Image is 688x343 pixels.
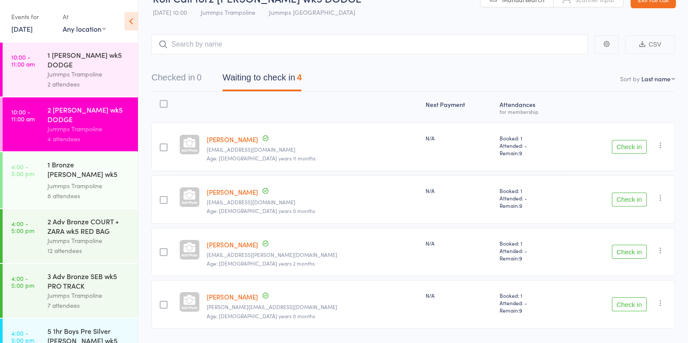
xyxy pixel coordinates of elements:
div: 2 [PERSON_NAME] wk5 DODGE [47,105,131,124]
a: [PERSON_NAME] [207,135,258,144]
time: 4:00 - 5:00 pm [11,275,34,289]
span: Remain: [500,149,565,157]
button: Checked in0 [151,68,201,91]
span: [DATE] 10:00 [153,8,187,17]
div: Atten­dances [496,96,569,119]
div: 3 Adv Bronze SEB wk5 PRO TRACK [47,271,131,290]
span: Attended: - [500,142,565,149]
div: 0 [197,73,201,82]
span: Age: [DEMOGRAPHIC_DATA] years 2 months [207,260,315,267]
span: Attended: - [500,194,565,202]
div: 4 attendees [47,134,131,144]
div: N/A [426,240,493,247]
button: Check in [612,297,647,311]
div: N/A [426,134,493,142]
div: Jummps Trampoline [47,236,131,246]
span: 9 [519,202,522,209]
div: 1 [PERSON_NAME] wk5 DODGE [47,50,131,69]
a: 10:00 -11:00 am1 [PERSON_NAME] wk5 DODGEJummps Trampoline2 attendees [3,43,138,97]
a: 4:00 -5:00 pm1 Bronze [PERSON_NAME] wk5 BAG DODGEJummps Trampoline8 attendees [3,152,138,208]
label: Sort by [620,74,640,83]
span: Booked: 1 [500,292,565,299]
span: Age: [DEMOGRAPHIC_DATA] years 0 months [207,207,315,214]
small: monika.b.mcintosh@gmail.com [207,252,419,258]
span: Jummps [GEOGRAPHIC_DATA] [269,8,355,17]
time: 4:00 - 5:00 pm [11,220,34,234]
span: Attended: - [500,299,565,306]
div: 12 attendees [47,246,131,256]
span: Remain: [500,202,565,209]
a: 4:00 -5:00 pm2 Adv Bronze COURT + ZARA wk5 RED BAGJummps Trampoline12 attendees [3,209,138,263]
a: 4:00 -5:00 pm3 Adv Bronze SEB wk5 PRO TRACKJummps Trampoline7 attendees [3,264,138,318]
div: Jummps Trampoline [47,290,131,300]
a: [PERSON_NAME] [207,292,258,301]
span: 9 [519,254,522,262]
div: Any location [63,24,106,33]
span: Booked: 1 [500,134,565,142]
a: [PERSON_NAME] [207,240,258,249]
button: Waiting to check in4 [222,68,302,91]
span: Age: [DEMOGRAPHIC_DATA] years 0 months [207,312,315,320]
span: Remain: [500,306,565,314]
span: Booked: 1 [500,240,565,247]
span: 9 [519,306,522,314]
time: 10:00 - 11:00 am [11,53,35,67]
div: N/A [426,187,493,194]
small: ezoing@gmail.com [207,199,419,205]
div: Jummps Trampoline [47,124,131,134]
span: Booked: 1 [500,187,565,194]
div: Jummps Trampoline [47,181,131,191]
div: 2 Adv Bronze COURT + ZARA wk5 RED BAG [47,216,131,236]
button: Check in [612,140,647,154]
div: Events for [11,10,54,24]
button: Check in [612,193,647,206]
button: CSV [625,35,675,54]
div: 2 attendees [47,79,131,89]
button: Check in [612,245,647,259]
small: hannahkcarbone@gmail.com [207,147,419,153]
span: 9 [519,149,522,157]
div: Jummps Trampoline [47,69,131,79]
time: 4:00 - 5:00 pm [11,163,34,177]
input: Search by name [151,34,588,54]
a: [DATE] [11,24,33,33]
span: Age: [DEMOGRAPHIC_DATA] years 11 months [207,154,315,162]
div: Next Payment [422,96,496,119]
span: Remain: [500,254,565,262]
div: 8 attendees [47,191,131,201]
small: tara_rolfe@hotmail.com [207,304,419,310]
div: At [63,10,106,24]
div: 4 [297,73,302,82]
a: 10:00 -11:00 am2 [PERSON_NAME] wk5 DODGEJummps Trampoline4 attendees [3,97,138,151]
div: 7 attendees [47,300,131,310]
div: for membership [500,109,565,114]
div: N/A [426,292,493,299]
time: 10:00 - 11:00 am [11,108,35,122]
div: 1 Bronze [PERSON_NAME] wk5 BAG DODGE [47,160,131,181]
a: [PERSON_NAME] [207,187,258,196]
div: Last name [641,74,671,83]
span: Attended: - [500,247,565,254]
span: Jummps Trampoline [201,8,255,17]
